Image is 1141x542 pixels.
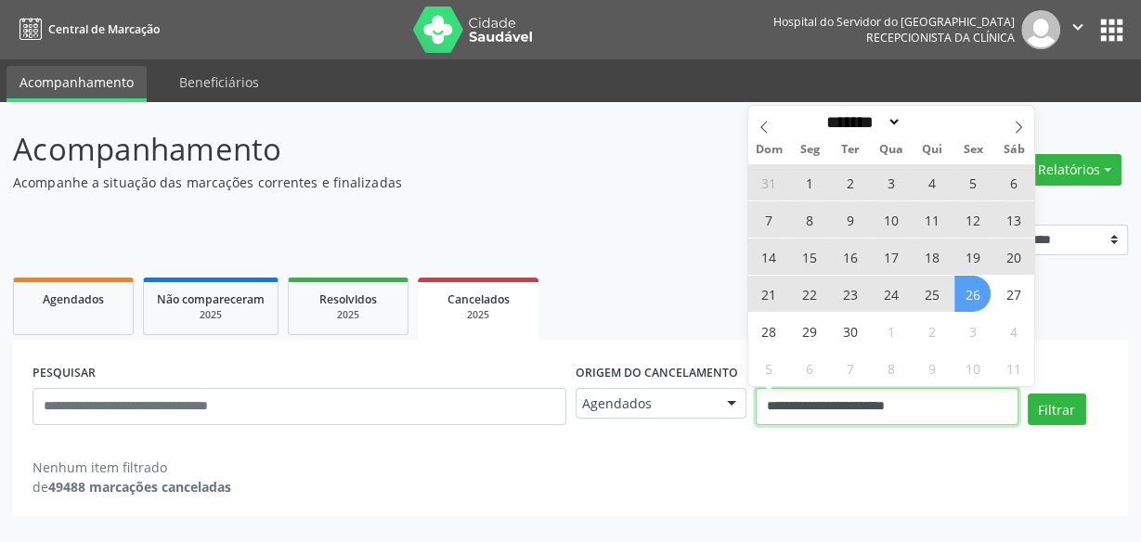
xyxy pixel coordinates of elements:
span: Setembro 13, 2025 [995,201,1031,238]
span: Outubro 9, 2025 [914,350,950,386]
i:  [1068,17,1088,37]
span: Setembro 10, 2025 [873,201,909,238]
span: Não compareceram [157,291,265,307]
span: Setembro 7, 2025 [751,201,787,238]
span: Recepcionista da clínica [866,30,1015,45]
div: 2025 [302,308,395,322]
button: Filtrar [1028,394,1086,425]
span: Outubro 7, 2025 [833,350,869,386]
span: Setembro 21, 2025 [751,276,787,312]
span: Agosto 31, 2025 [751,164,787,200]
span: Outubro 10, 2025 [954,350,991,386]
span: Setembro 22, 2025 [792,276,828,312]
span: Cancelados [447,291,510,307]
span: Sex [953,144,993,156]
span: Setembro 26, 2025 [954,276,991,312]
span: Setembro 30, 2025 [833,313,869,349]
span: Setembro 16, 2025 [833,239,869,275]
p: Acompanhamento [13,126,794,173]
span: Setembro 29, 2025 [792,313,828,349]
span: Setembro 23, 2025 [833,276,869,312]
div: 2025 [431,308,525,322]
span: Outubro 3, 2025 [954,313,991,349]
span: Setembro 6, 2025 [995,164,1031,200]
span: Setembro 25, 2025 [914,276,950,312]
span: Resolvidos [319,291,377,307]
span: Seg [789,144,830,156]
button: apps [1096,14,1128,46]
span: Setembro 14, 2025 [751,239,787,275]
p: Acompanhe a situação das marcações correntes e finalizadas [13,173,794,192]
span: Setembro 8, 2025 [792,201,828,238]
span: Dom [748,144,789,156]
span: Setembro 15, 2025 [792,239,828,275]
span: Central de Marcação [48,21,160,37]
img: img [1021,10,1060,49]
button: Relatórios [1027,154,1122,186]
span: Setembro 27, 2025 [995,276,1031,312]
span: Setembro 3, 2025 [873,164,909,200]
span: Setembro 28, 2025 [751,313,787,349]
span: Qui [912,144,953,156]
div: Hospital do Servidor do [GEOGRAPHIC_DATA] [773,14,1015,30]
span: Outubro 4, 2025 [995,313,1031,349]
span: Outubro 1, 2025 [873,313,909,349]
strong: 49488 marcações canceladas [48,478,231,496]
a: Beneficiários [166,66,272,98]
span: Setembro 11, 2025 [914,201,950,238]
a: Central de Marcação [13,14,160,45]
select: Month [820,112,901,132]
label: PESQUISAR [32,359,96,388]
span: Outubro 8, 2025 [873,350,909,386]
span: Setembro 9, 2025 [833,201,869,238]
span: Setembro 24, 2025 [873,276,909,312]
span: Setembro 18, 2025 [914,239,950,275]
span: Sáb [993,144,1034,156]
span: Agendados [582,394,709,413]
div: 2025 [157,308,265,322]
span: Outubro 5, 2025 [751,350,787,386]
span: Agendados [43,291,104,307]
span: Outubro 11, 2025 [995,350,1031,386]
span: Outubro 6, 2025 [792,350,828,386]
span: Ter [830,144,871,156]
span: Setembro 4, 2025 [914,164,950,200]
span: Setembro 19, 2025 [954,239,991,275]
span: Setembro 1, 2025 [792,164,828,200]
div: Nenhum item filtrado [32,458,231,477]
span: Setembro 17, 2025 [873,239,909,275]
button:  [1060,10,1096,49]
span: Qua [871,144,912,156]
span: Outubro 2, 2025 [914,313,950,349]
label: Origem do cancelamento [576,359,738,388]
div: de [32,477,231,497]
span: Setembro 2, 2025 [833,164,869,200]
a: Acompanhamento [6,66,147,102]
span: Setembro 12, 2025 [954,201,991,238]
span: Setembro 5, 2025 [954,164,991,200]
span: Setembro 20, 2025 [995,239,1031,275]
